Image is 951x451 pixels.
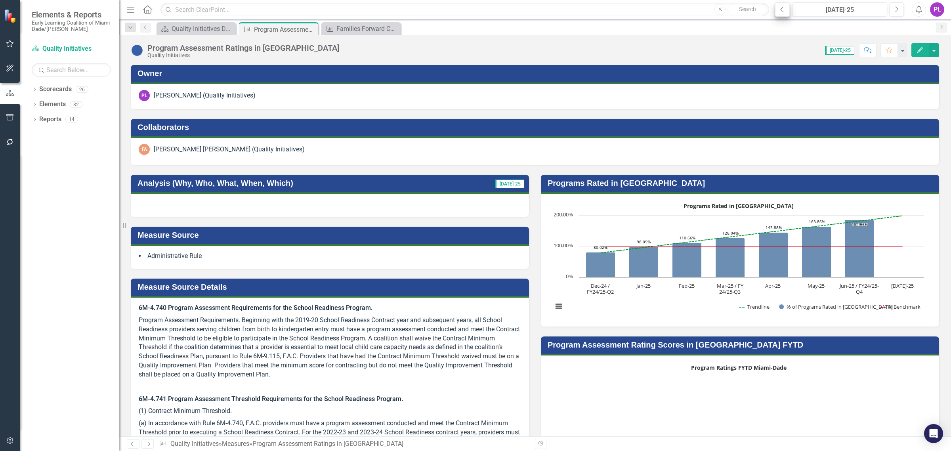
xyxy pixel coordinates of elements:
[766,225,782,230] text: 143.88%
[549,200,931,319] div: Programs Rated in Miami-Dade. Highcharts interactive chart.
[137,123,935,132] h3: Collaborators
[137,69,935,78] h3: Owner
[336,24,399,34] div: Families Forward Child Care Scholarship Wait List
[792,2,887,17] button: [DATE]-25
[323,24,399,34] a: Families Forward Child Care Scholarship Wait List
[549,200,928,319] svg: Interactive chart
[629,247,659,277] path: Jan-25, 98.09203143. % of Programs Rated in Miami Dade.
[586,252,615,277] path: Dec-24 / FY24/25-Q2, 80.02244669. % of Programs Rated in Miami Dade.
[717,282,744,295] text: Mar-25 / FY 24/25-Q3
[825,46,854,55] span: [DATE]-25
[548,340,935,349] h3: Program Assessment Rating Scores in [GEOGRAPHIC_DATA] FYTD
[684,202,794,210] text: Programs Rated in [GEOGRAPHIC_DATA]
[808,282,825,289] text: May-25
[160,3,769,17] input: Search ClearPoint...
[672,243,702,277] path: Feb-25, 110.66217733. % of Programs Rated in Miami Dade.
[636,282,651,289] text: Jan-25
[137,283,525,291] h3: Measure Source Details
[32,63,111,77] input: Search Below...
[554,242,573,249] text: 100.00%
[39,100,66,109] a: Elements
[39,85,72,94] a: Scorecards
[32,10,111,19] span: Elements & Reports
[728,4,767,15] button: Search
[139,405,521,417] p: (1) Contract Minimum Threshold.
[566,273,573,280] text: 0%
[553,300,564,311] button: View chart menu, Programs Rated in Miami-Dade
[4,9,18,23] img: ClearPoint Strategy
[880,303,921,310] button: Show % Benchmark
[765,282,781,289] text: Apr-25
[802,227,831,277] path: May-25, 163.86083053. % of Programs Rated in Miami Dade.
[65,116,78,123] div: 14
[554,211,573,218] text: 200.00%
[930,2,944,17] button: PL
[147,252,202,260] span: Administrative Rule
[594,245,607,250] text: 80.02%
[137,231,525,239] h3: Measure Source
[795,5,884,15] div: [DATE]-25
[139,144,150,155] div: FA
[679,235,695,241] text: 110.66%
[170,440,219,447] a: Quality Initiatives
[891,282,914,289] text: [DATE]-25
[39,115,61,124] a: Reports
[779,303,872,310] button: Show % of Programs Rated in Miami Dade
[172,24,234,34] div: Quality Initiatives Dashboards
[137,179,462,187] h3: Analysis (Why, Who, What, When, Which)
[131,44,143,57] img: No Information
[599,245,904,248] g: % Benchmark, series 3 of 3. Line with 8 data points.
[839,282,879,295] text: Jun-25 / FY24/25- Q4
[739,303,770,310] button: Show Trendline
[32,19,111,32] small: Early Learning Coalition of Miami Dade/[PERSON_NAME]
[139,304,373,311] strong: 6M-4.740 Program Assessment Requirements for the School Readiness Program.
[70,101,82,108] div: 32
[495,180,524,188] span: [DATE]-25
[809,219,825,224] text: 163.86%
[32,44,111,54] a: Quality Initiatives
[722,230,739,236] text: 126.04%
[76,86,88,93] div: 26
[852,222,868,227] text: 184.96%
[154,91,256,100] div: [PERSON_NAME] (Quality Initiatives)
[139,90,150,101] div: PL
[679,282,695,289] text: Feb-25
[252,440,403,447] div: Program Assessment Ratings in [GEOGRAPHIC_DATA]
[739,6,756,12] span: Search
[759,233,788,277] path: Apr-25, 143.88327722. % of Programs Rated in Miami Dade.
[147,52,339,58] div: Quality Initiatives
[716,238,745,277] path: Mar-25 / FY 24/25-Q3, 126.03815937. % of Programs Rated in Miami Dade.
[691,364,787,371] text: Program Ratings FYTD Miami-Dade
[637,239,651,245] text: 98.09%
[587,282,614,295] text: Dec-24 / FY24/25-Q2
[159,440,529,449] div: » »
[154,145,305,154] div: [PERSON_NAME] [PERSON_NAME] (Quality Initiatives)
[254,25,316,34] div: Program Assessment Ratings in [GEOGRAPHIC_DATA]
[147,44,339,52] div: Program Assessment Ratings in [GEOGRAPHIC_DATA]
[924,424,943,443] div: Open Intercom Messenger
[139,395,403,403] strong: 6M-4.741 Program Assessment Threshold Requirements for the School Readiness Program.
[548,179,935,187] h3: Programs Rated in [GEOGRAPHIC_DATA]
[222,440,249,447] a: Measures
[139,314,521,381] p: Program Assessment Requirements. Beginning with the 2019-20 School Readiness Contract year and su...
[158,24,234,34] a: Quality Initiatives Dashboards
